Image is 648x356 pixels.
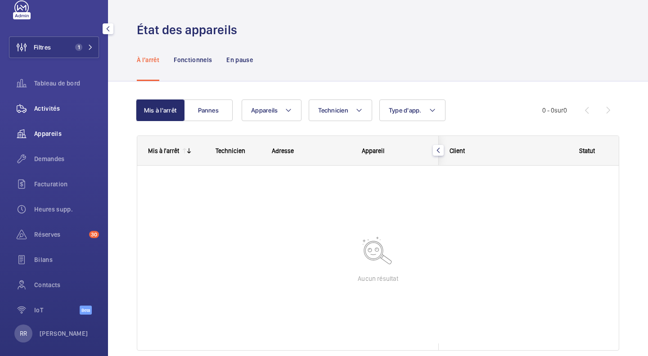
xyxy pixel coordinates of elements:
[309,99,372,121] button: Technicien
[579,147,595,154] span: Statut
[89,231,99,238] span: 30
[379,99,445,121] button: Type d'app.
[75,44,82,51] span: 1
[34,205,99,214] span: Heures supp.
[34,129,99,138] span: Appareils
[34,154,99,163] span: Demandes
[174,55,212,64] p: Fonctionnels
[80,306,92,315] span: Beta
[554,107,563,114] span: sur
[34,43,51,52] span: Filtres
[242,99,301,121] button: Appareils
[272,147,294,154] span: Adresse
[148,147,179,154] div: Mis à l'arrêt
[137,55,159,64] p: À l'arrêt
[450,147,465,154] span: Client
[251,107,278,114] span: Appareils
[542,107,567,113] span: 0 - 0 0
[34,255,99,264] span: Bilans
[34,180,99,189] span: Facturation
[40,329,88,338] p: [PERSON_NAME]
[34,79,99,88] span: Tableau de bord
[34,104,99,113] span: Activités
[362,147,428,154] div: Appareil
[136,99,184,121] button: Mis à l'arrêt
[34,280,99,289] span: Contacts
[137,22,243,38] h1: État des appareils
[226,55,253,64] p: En pause
[34,230,85,239] span: Réserves
[184,99,233,121] button: Pannes
[389,107,422,114] span: Type d'app.
[216,147,245,154] span: Technicien
[34,306,80,315] span: IoT
[20,329,27,338] p: RR
[318,107,348,114] span: Technicien
[9,36,99,58] button: Filtres1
